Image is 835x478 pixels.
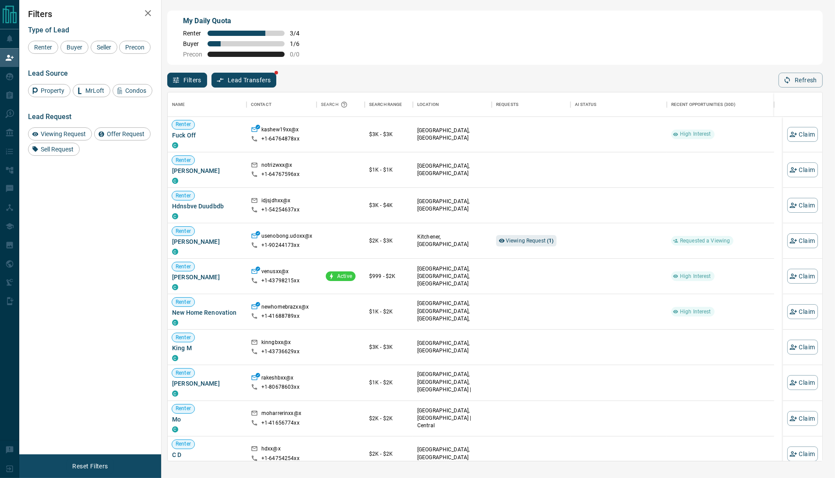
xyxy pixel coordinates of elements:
span: Renter [172,334,194,341]
div: Renter [28,41,58,54]
span: High Interest [676,130,715,138]
span: Seller [94,44,114,51]
div: Contact [251,92,271,117]
div: Recent Opportunities (30d) [667,92,774,117]
p: kinngbxx@x [261,339,291,348]
button: Claim [787,198,818,213]
p: [GEOGRAPHIC_DATA], [GEOGRAPHIC_DATA] [417,198,487,213]
span: High Interest [676,273,715,280]
p: $3K - $3K [369,343,409,351]
p: +1- 64767596xx [261,171,299,178]
p: +1- 64754254xx [261,455,299,462]
button: Claim [787,446,818,461]
p: notrizwxx@x [261,162,292,171]
p: [GEOGRAPHIC_DATA], [GEOGRAPHIC_DATA], [GEOGRAPHIC_DATA] [417,265,487,288]
p: +1- 80678603xx [261,383,299,391]
p: $1K - $1K [369,166,409,174]
button: Claim [787,411,818,426]
p: $999 - $2K [369,272,409,280]
button: Claim [787,340,818,355]
strong: ( 1 ) [547,238,553,244]
p: +1- 90244173xx [261,242,299,249]
span: [PERSON_NAME] [172,379,242,388]
p: [GEOGRAPHIC_DATA], [GEOGRAPHIC_DATA] [417,162,487,177]
div: AI Status [571,92,667,117]
div: Viewing Request (1) [496,235,557,246]
div: condos.ca [172,355,178,361]
p: hdxx@x [261,445,281,454]
span: Renter [172,121,194,128]
p: usenobong.udoxx@x [261,232,312,242]
p: +1- 41688789xx [261,313,299,320]
span: Hdnsbve Duudbdb [172,202,242,211]
p: [GEOGRAPHIC_DATA], [GEOGRAPHIC_DATA] [417,340,487,355]
span: Renter [172,157,194,164]
span: Property [38,87,67,94]
p: $2K - $2K [369,450,409,458]
span: Type of Lead [28,26,69,34]
div: Condos [113,84,152,97]
div: Location [417,92,439,117]
button: Lead Transfers [211,73,277,88]
div: Search [321,92,350,117]
h2: Filters [28,9,152,19]
div: MrLoft [73,84,110,97]
span: Lead Source [28,69,68,77]
p: idjsjdhxx@x [261,197,290,206]
div: condos.ca [172,249,178,255]
button: Claim [787,162,818,177]
span: Precon [122,44,148,51]
p: newhomebrazxx@x [261,303,309,313]
div: Search Range [369,92,402,117]
div: Offer Request [94,127,151,141]
span: [PERSON_NAME] [172,237,242,246]
span: MrLoft [82,87,107,94]
p: $1K - $2K [369,308,409,316]
div: Recent Opportunities (30d) [671,92,736,117]
p: [GEOGRAPHIC_DATA], [GEOGRAPHIC_DATA] [417,127,487,142]
p: +1- 43798215xx [261,277,299,285]
span: New Home Renovation [172,308,242,317]
p: $2K - $2K [369,415,409,422]
span: Mo [172,415,242,424]
div: condos.ca [172,213,178,219]
span: Renter [183,30,202,37]
span: Renter [172,228,194,235]
p: +1- 54254637xx [261,206,299,214]
span: Renter [172,299,194,306]
div: Requests [492,92,571,117]
div: AI Status [575,92,596,117]
span: Viewing Request [38,130,89,137]
p: moharrerinxx@x [261,410,301,419]
p: $3K - $4K [369,201,409,209]
span: High Interest [676,308,715,316]
p: kashew19xx@x [261,126,299,135]
span: 1 / 6 [290,40,309,47]
span: Offer Request [104,130,148,137]
p: +1- 41656774xx [261,419,299,427]
span: Viewing Request [506,238,554,244]
button: Claim [787,233,818,248]
p: $3K - $3K [369,130,409,138]
span: Requested a Viewing [676,237,733,245]
span: Lead Request [28,112,71,121]
button: Claim [787,375,818,390]
div: Location [413,92,492,117]
div: condos.ca [172,426,178,432]
p: +1- 43736629xx [261,348,299,355]
div: Sell Request [28,143,80,156]
div: Seller [91,41,117,54]
div: condos.ca [172,320,178,326]
p: venusxx@x [261,268,289,277]
span: Renter [172,440,194,448]
div: condos.ca [172,390,178,397]
span: Renter [172,192,194,200]
div: Requests [496,92,518,117]
div: condos.ca [172,142,178,148]
span: Fuck Off [172,131,242,140]
div: Search Range [365,92,413,117]
p: rakeshbxx@x [261,374,293,383]
p: My Daily Quota [183,16,309,26]
span: Buyer [183,40,202,47]
button: Claim [787,304,818,319]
